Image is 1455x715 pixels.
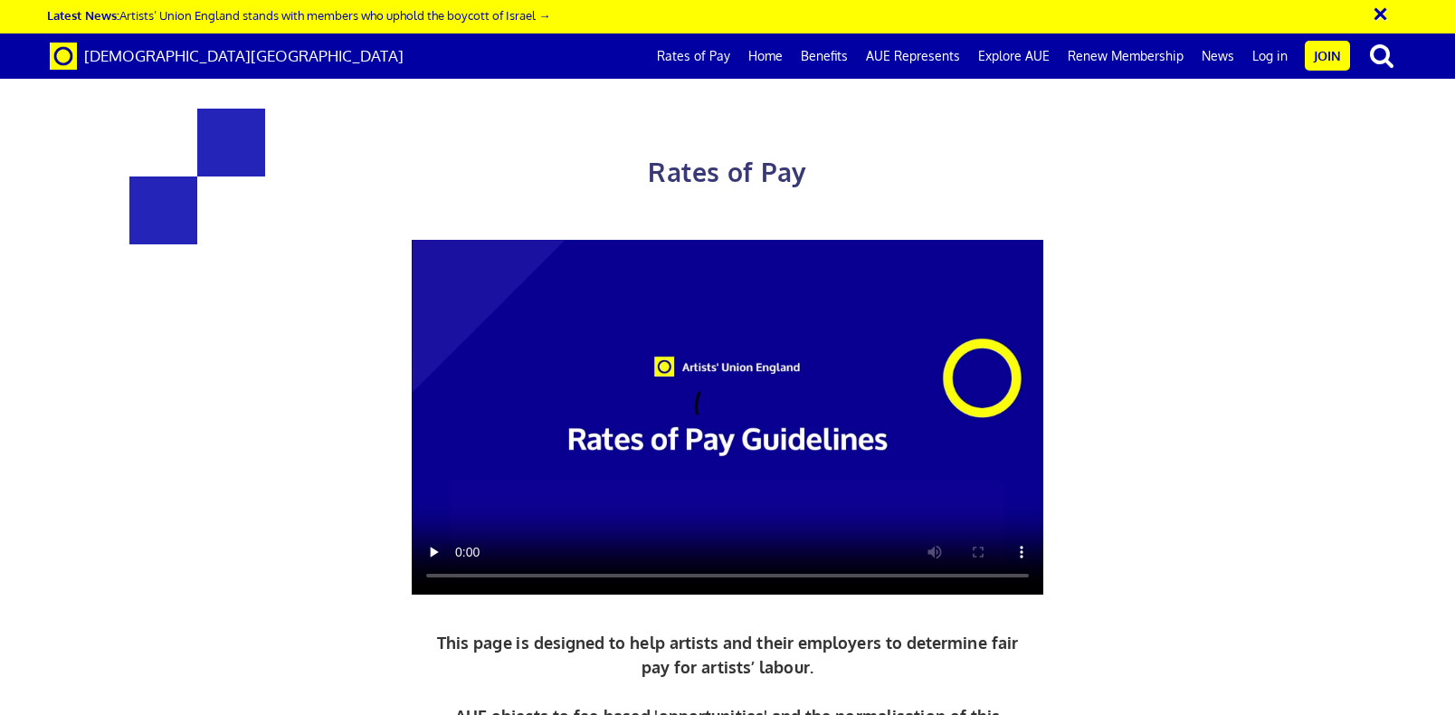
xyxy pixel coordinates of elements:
[1305,41,1350,71] a: Join
[648,156,806,188] span: Rates of Pay
[857,33,969,79] a: AUE Represents
[1193,33,1243,79] a: News
[36,33,417,79] a: Brand [DEMOGRAPHIC_DATA][GEOGRAPHIC_DATA]
[969,33,1059,79] a: Explore AUE
[47,7,119,23] strong: Latest News:
[1059,33,1193,79] a: Renew Membership
[1354,36,1410,74] button: search
[648,33,739,79] a: Rates of Pay
[47,7,550,23] a: Latest News:Artists’ Union England stands with members who uphold the boycott of Israel →
[792,33,857,79] a: Benefits
[84,46,404,65] span: [DEMOGRAPHIC_DATA][GEOGRAPHIC_DATA]
[739,33,792,79] a: Home
[1243,33,1297,79] a: Log in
